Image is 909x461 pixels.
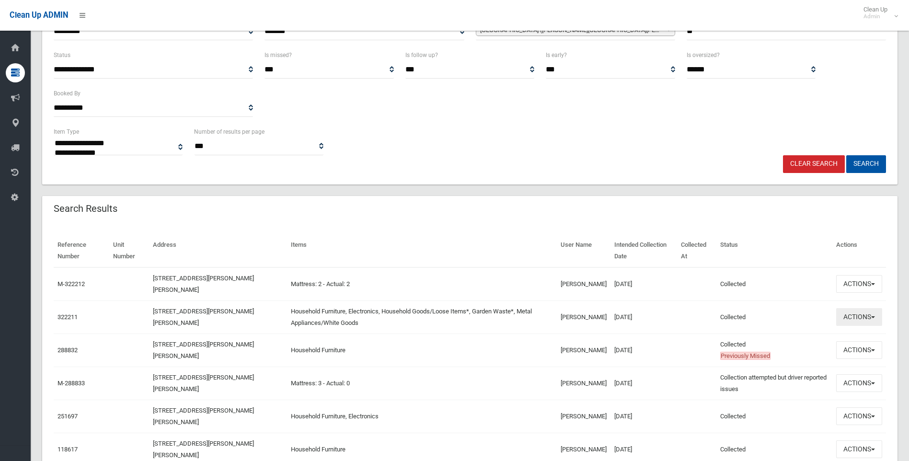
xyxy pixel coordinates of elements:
a: M-288833 [58,380,85,387]
span: Previously Missed [720,352,771,360]
td: [DATE] [610,400,677,433]
a: M-322212 [58,280,85,288]
td: Collection attempted but driver reported issues [716,367,832,400]
td: Household Furniture [287,334,557,367]
th: Unit Number [109,234,149,267]
td: [PERSON_NAME] [557,300,610,334]
a: [STREET_ADDRESS][PERSON_NAME][PERSON_NAME] [153,440,254,459]
label: Is early? [546,50,567,60]
a: 322211 [58,313,78,321]
td: [DATE] [610,267,677,301]
th: Intended Collection Date [610,234,677,267]
td: [DATE] [610,334,677,367]
button: Actions [836,275,882,293]
td: [DATE] [610,300,677,334]
th: Items [287,234,557,267]
td: [PERSON_NAME] [557,267,610,301]
a: [STREET_ADDRESS][PERSON_NAME][PERSON_NAME] [153,275,254,293]
th: Status [716,234,832,267]
button: Actions [836,407,882,425]
a: [STREET_ADDRESS][PERSON_NAME][PERSON_NAME] [153,374,254,392]
td: Household Furniture, Electronics [287,400,557,433]
label: Is missed? [265,50,292,60]
label: Booked By [54,88,81,99]
td: Mattress: 2 - Actual: 2 [287,267,557,301]
a: 118617 [58,446,78,453]
label: Item Type [54,127,79,137]
button: Actions [836,341,882,359]
a: [STREET_ADDRESS][PERSON_NAME][PERSON_NAME] [153,407,254,426]
button: Actions [836,440,882,458]
a: [STREET_ADDRESS][PERSON_NAME][PERSON_NAME] [153,308,254,326]
span: Clean Up ADMIN [10,11,68,20]
th: Collected At [677,234,716,267]
td: [DATE] [610,367,677,400]
td: [PERSON_NAME] [557,400,610,433]
td: Household Furniture, Electronics, Household Goods/Loose Items*, Garden Waste*, Metal Appliances/W... [287,300,557,334]
td: Mattress: 3 - Actual: 0 [287,367,557,400]
button: Actions [836,374,882,392]
th: Actions [832,234,886,267]
th: User Name [557,234,610,267]
button: Actions [836,308,882,326]
header: Search Results [42,199,129,218]
td: [PERSON_NAME] [557,334,610,367]
label: Is oversized? [687,50,720,60]
a: 251697 [58,413,78,420]
td: Collected [716,334,832,367]
td: Collected [716,300,832,334]
th: Reference Number [54,234,109,267]
td: Collected [716,267,832,301]
a: 288832 [58,346,78,354]
td: Collected [716,400,832,433]
button: Search [846,155,886,173]
a: Clear Search [783,155,845,173]
label: Is follow up? [405,50,438,60]
label: Number of results per page [194,127,265,137]
small: Admin [863,13,887,20]
td: [PERSON_NAME] [557,367,610,400]
span: Clean Up [859,6,897,20]
label: Status [54,50,70,60]
th: Address [149,234,287,267]
a: [STREET_ADDRESS][PERSON_NAME][PERSON_NAME] [153,341,254,359]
